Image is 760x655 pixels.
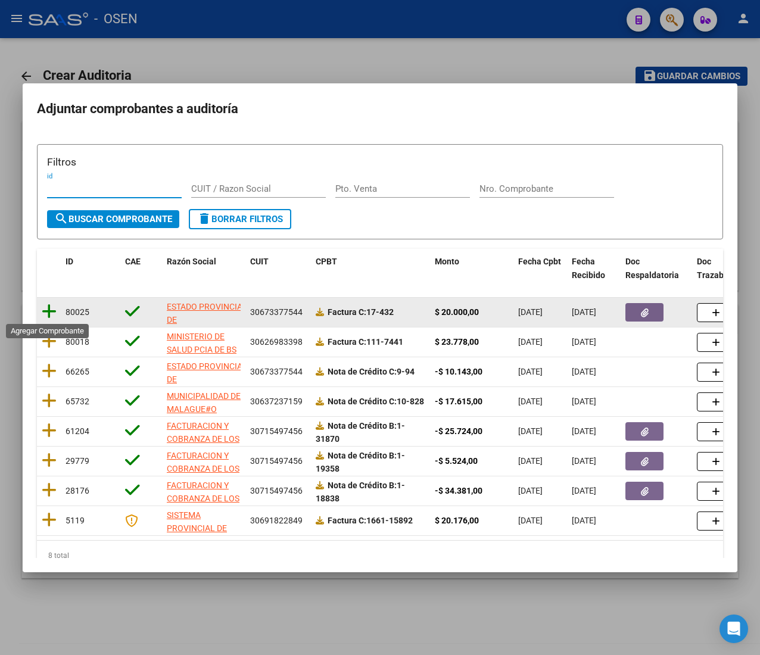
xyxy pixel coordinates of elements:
span: MUNICIPALIDAD DE MALAGUE#O [167,391,241,414]
span: Razón Social [167,257,216,266]
strong: 1661-15892 [328,516,413,525]
span: [DATE] [572,516,596,525]
span: CUIT [250,257,269,266]
span: MINISTERIO DE SALUD PCIA DE BS AS [167,332,236,369]
strong: 10-828 [328,397,424,406]
h3: Filtros [47,154,713,170]
mat-icon: search [54,211,68,226]
span: 30637237159 [250,397,303,406]
span: Factura C: [328,307,366,317]
span: [DATE] [572,456,596,466]
span: Doc Respaldatoria [625,257,679,280]
span: [DATE] [518,307,543,317]
strong: 9-94 [328,367,415,376]
span: 30673377544 [250,307,303,317]
datatable-header-cell: ID [61,249,120,288]
button: Borrar Filtros [189,209,291,229]
strong: $ 20.176,00 [435,516,479,525]
span: [DATE] [572,367,596,376]
button: Buscar Comprobante [47,210,179,228]
span: [DATE] [518,486,543,495]
span: 30715497456 [250,456,303,466]
span: [DATE] [572,486,596,495]
datatable-header-cell: CPBT [311,249,430,288]
span: Factura C: [328,516,366,525]
span: Nota de Crédito C: [328,397,397,406]
strong: -$ 34.381,00 [435,486,482,495]
strong: 17-432 [328,307,394,317]
span: 65732 [66,397,89,406]
span: FACTURACION Y COBRANZA DE LOS EFECTORES PUBLICOS S.E. [167,421,239,471]
datatable-header-cell: CAE [120,249,162,288]
span: Nota de Crédito B: [328,421,397,431]
span: Nota de Crédito B: [328,481,397,490]
span: 30715497456 [250,486,303,495]
span: 30673377544 [250,367,303,376]
datatable-header-cell: Razón Social [162,249,245,288]
span: 30691822849 [250,516,303,525]
span: [DATE] [572,307,596,317]
strong: $ 20.000,00 [435,307,479,317]
strong: 1-18838 [316,481,405,504]
span: Buscar Comprobante [54,214,172,224]
span: FACTURACION Y COBRANZA DE LOS EFECTORES PUBLICOS S.E. [167,451,239,501]
span: Fecha Recibido [572,257,605,280]
span: Fecha Cpbt [518,257,561,266]
span: Nota de Crédito B: [328,451,397,460]
strong: $ 23.778,00 [435,337,479,347]
span: FACTURACION Y COBRANZA DE LOS EFECTORES PUBLICOS S.E. [167,481,239,531]
span: [DATE] [518,397,543,406]
span: Nota de Crédito C: [328,367,397,376]
span: [DATE] [518,426,543,436]
span: [DATE] [572,426,596,436]
strong: -$ 25.724,00 [435,426,482,436]
div: 8 total [37,541,723,570]
datatable-header-cell: CUIT [245,249,311,288]
h2: Adjuntar comprobantes a auditoría [37,98,723,120]
span: 29779 [66,456,89,466]
strong: 1-19358 [316,451,405,474]
span: SISTEMA PROVINCIAL DE SALUD [167,510,227,547]
span: CPBT [316,257,337,266]
span: 66265 [66,367,89,376]
datatable-header-cell: Doc Respaldatoria [621,249,692,288]
span: [DATE] [518,516,543,525]
span: CAE [125,257,141,266]
span: ESTADO PROVINCIA DE [GEOGRAPHIC_DATA][PERSON_NAME] [167,361,247,411]
span: 28176 [66,486,89,495]
span: 80025 [66,307,89,317]
strong: 1-31870 [316,421,405,444]
span: 80018 [66,337,89,347]
span: ID [66,257,73,266]
span: [DATE] [518,367,543,376]
span: 61204 [66,426,89,436]
span: 30626983398 [250,337,303,347]
span: [DATE] [518,456,543,466]
span: 30715497456 [250,426,303,436]
span: [DATE] [572,337,596,347]
strong: -$ 10.143,00 [435,367,482,376]
strong: -$ 5.524,00 [435,456,478,466]
span: Monto [435,257,459,266]
mat-icon: delete [197,211,211,226]
datatable-header-cell: Fecha Cpbt [513,249,567,288]
span: ESTADO PROVINCIA DE [GEOGRAPHIC_DATA][PERSON_NAME] [167,302,247,352]
datatable-header-cell: Fecha Recibido [567,249,621,288]
span: [DATE] [518,337,543,347]
span: Borrar Filtros [197,214,283,224]
span: Doc Trazabilidad [697,257,745,280]
span: [DATE] [572,397,596,406]
span: 5119 [66,516,85,525]
strong: 111-7441 [328,337,403,347]
datatable-header-cell: Monto [430,249,513,288]
span: Factura C: [328,337,366,347]
strong: -$ 17.615,00 [435,397,482,406]
div: Open Intercom Messenger [719,615,748,643]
